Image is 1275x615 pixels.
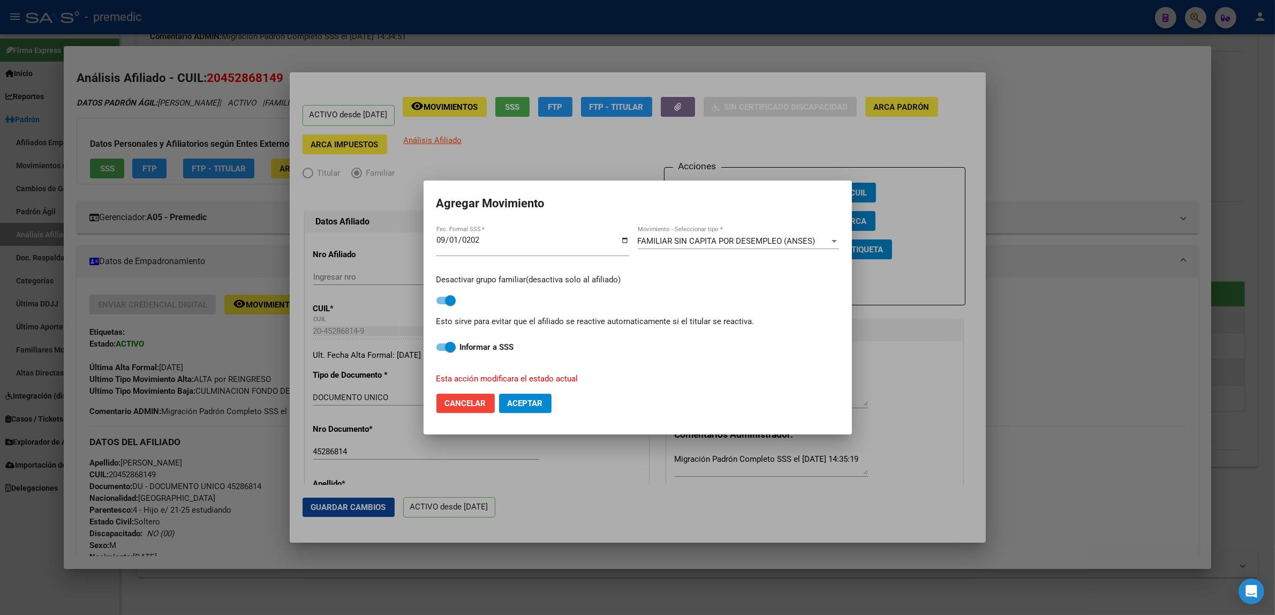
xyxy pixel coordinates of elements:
h2: Agregar Movimiento [436,193,839,214]
p: Esto sirve para evitar que el afiliado se reactive automaticamente si el titular se reactiva. [436,316,839,328]
span: Cancelar [445,399,486,408]
p: Desactivar grupo familiar(desactiva solo al afiliado) [436,274,839,286]
button: Cancelar [436,394,495,413]
strong: Informar a SSS [460,342,514,352]
span: FAMILIAR SIN CAPITA POR DESEMPLEO (ANSES) [638,236,816,246]
button: Aceptar [499,394,552,413]
p: Esta acción modificara el estado actual [436,373,826,385]
div: Open Intercom Messenger [1239,579,1264,604]
span: Aceptar [508,399,543,408]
